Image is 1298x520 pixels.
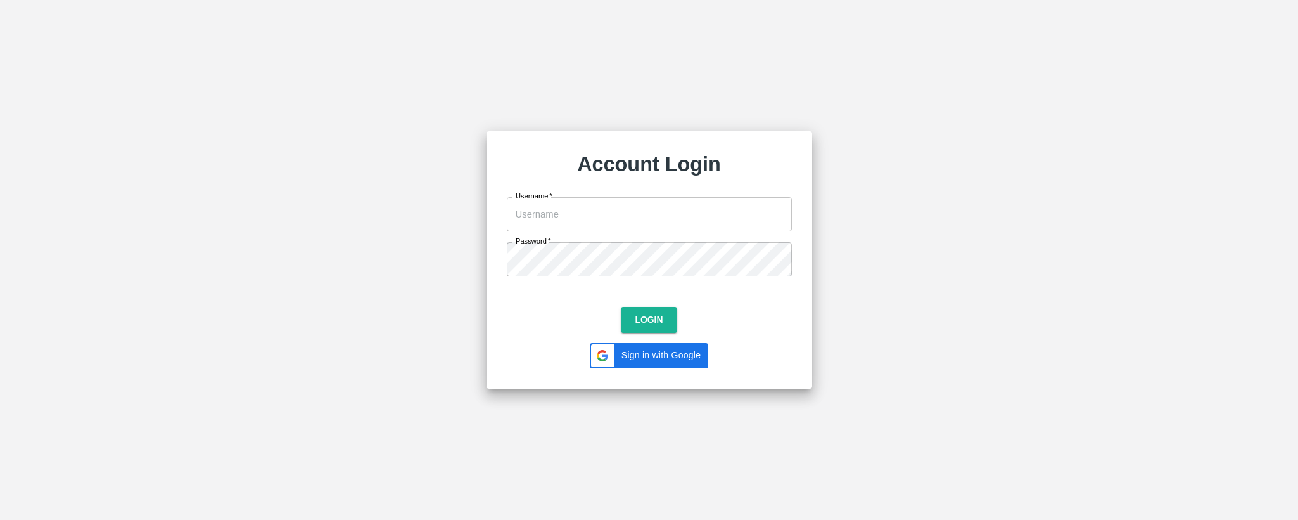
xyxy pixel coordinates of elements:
[621,307,677,332] button: Login
[590,343,708,368] div: Sign in with Google
[516,237,550,247] label: Password
[577,153,721,176] strong: Account Login
[507,197,792,231] input: Username
[621,349,701,362] span: Sign in with Google
[516,192,552,202] label: Username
